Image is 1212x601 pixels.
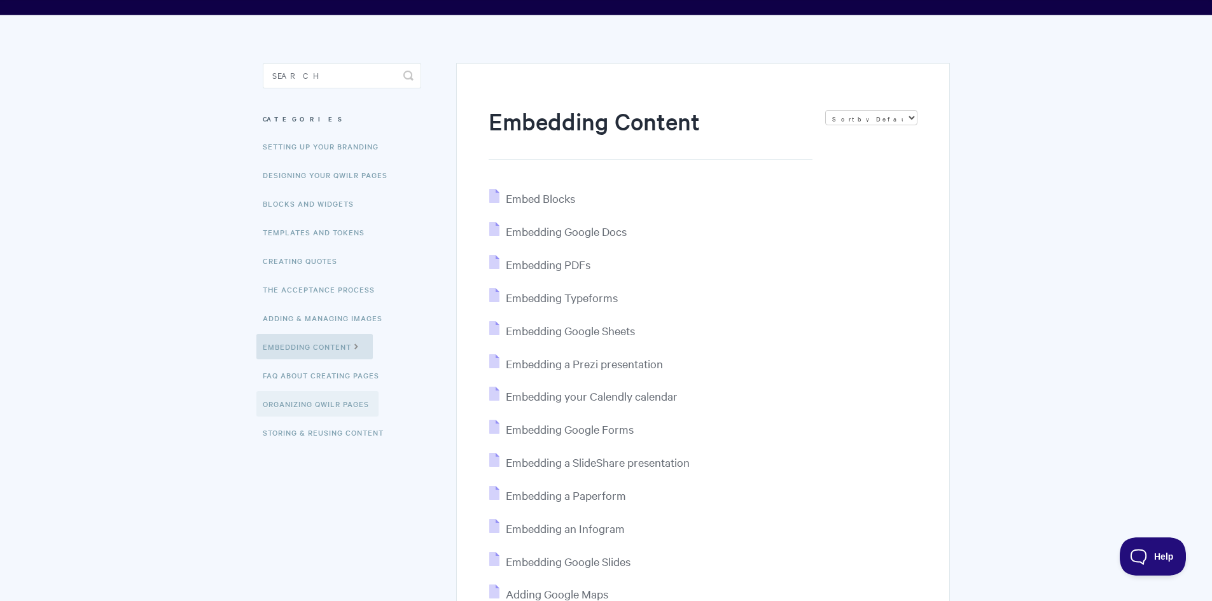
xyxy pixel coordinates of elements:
[263,219,374,245] a: Templates and Tokens
[263,277,384,302] a: The Acceptance Process
[489,586,608,601] a: Adding Google Maps
[489,224,627,238] a: Embedding Google Docs
[506,323,635,338] span: Embedding Google Sheets
[506,257,590,272] span: Embedding PDFs
[506,554,630,569] span: Embedding Google Slides
[263,162,397,188] a: Designing Your Qwilr Pages
[489,356,663,371] a: Embedding a Prezi presentation
[506,586,608,601] span: Adding Google Maps
[1120,537,1187,576] iframe: Toggle Customer Support
[506,422,634,436] span: Embedding Google Forms
[263,191,363,216] a: Blocks and Widgets
[489,455,690,469] a: Embedding a SlideShare presentation
[489,323,635,338] a: Embedding Google Sheets
[506,389,678,403] span: Embedding your Calendly calendar
[263,420,393,445] a: Storing & Reusing Content
[489,422,634,436] a: Embedding Google Forms
[263,107,421,130] h3: Categories
[825,110,917,125] select: Page reloads on selection
[489,257,590,272] a: Embedding PDFs
[506,356,663,371] span: Embedding a Prezi presentation
[489,389,678,403] a: Embedding your Calendly calendar
[489,105,812,160] h1: Embedding Content
[506,521,625,535] span: Embedding an Infogram
[489,488,626,502] a: Embedding a Paperform
[506,290,618,305] span: Embedding Typeforms
[506,224,627,238] span: Embedding Google Docs
[506,455,690,469] span: Embedding a SlideShare presentation
[263,305,392,331] a: Adding & Managing Images
[263,63,421,88] input: Search
[489,521,625,535] a: Embedding an Infogram
[256,391,379,417] a: Organizing Qwilr Pages
[489,290,618,305] a: Embedding Typeforms
[263,134,388,159] a: Setting up your Branding
[506,488,626,502] span: Embedding a Paperform
[263,363,389,388] a: FAQ About Creating Pages
[489,191,575,205] a: Embed Blocks
[263,248,347,273] a: Creating Quotes
[506,191,575,205] span: Embed Blocks
[489,554,630,569] a: Embedding Google Slides
[256,334,373,359] a: Embedding Content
